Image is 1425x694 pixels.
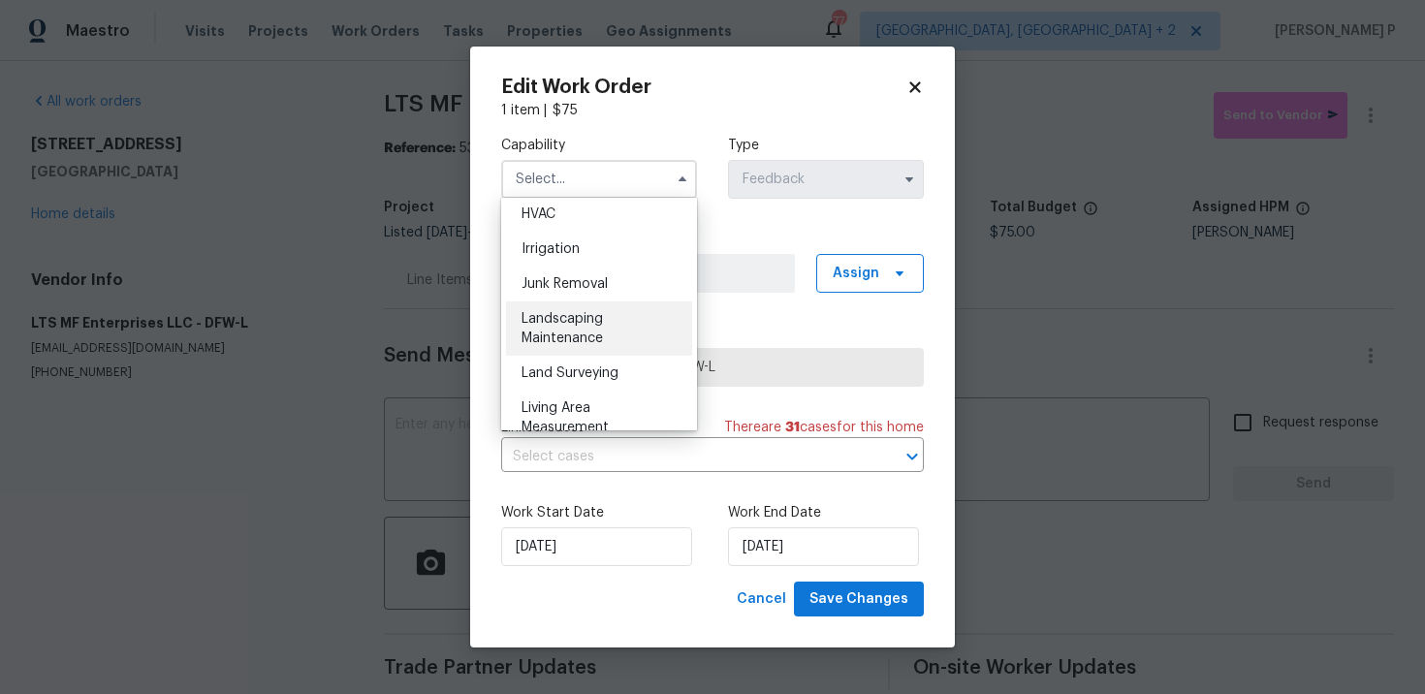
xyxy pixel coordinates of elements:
span: LTS MF Enterprises LLC - DFW-L [518,358,907,377]
input: M/D/YYYY [728,527,919,566]
span: There are case s for this home [724,418,924,437]
span: Land Surveying [522,366,618,380]
div: 1 item | [501,101,924,120]
span: Landscaping Maintenance [522,312,603,345]
span: Living Area Measurement [522,401,609,434]
button: Open [899,443,926,470]
input: Select... [728,160,924,199]
span: Irrigation [522,242,580,256]
label: Work End Date [728,503,924,522]
h2: Edit Work Order [501,78,906,97]
button: Hide options [671,168,694,191]
span: $ 75 [553,104,578,117]
span: HVAC [522,207,555,221]
label: Type [728,136,924,155]
label: Capability [501,136,697,155]
button: Show options [898,168,921,191]
span: Junk Removal [522,277,608,291]
span: Cancel [737,587,786,612]
span: Assign [833,264,879,283]
input: Select cases [501,442,870,472]
label: Work Order Manager [501,230,924,249]
button: Save Changes [794,582,924,617]
span: 31 [785,421,800,434]
input: Select... [501,160,697,199]
label: Work Start Date [501,503,697,522]
label: Trade Partner [501,324,924,343]
input: M/D/YYYY [501,527,692,566]
span: Save Changes [809,587,908,612]
button: Cancel [729,582,794,617]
